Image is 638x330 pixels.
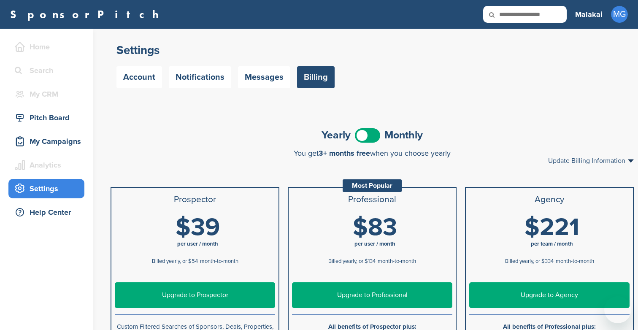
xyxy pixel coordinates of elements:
[176,213,220,242] span: $39
[353,213,397,242] span: $83
[169,66,231,88] a: Notifications
[13,205,84,220] div: Help Center
[322,130,351,141] span: Yearly
[13,87,84,102] div: My CRM
[575,5,603,24] a: Malakai
[13,134,84,149] div: My Campaigns
[328,258,376,265] span: Billed yearly, or $134
[177,241,218,247] span: per user / month
[8,61,84,80] a: Search
[469,195,630,205] h3: Agency
[238,66,290,88] a: Messages
[8,108,84,127] a: Pitch Board
[524,213,579,242] span: $221
[10,9,164,20] a: SponsorPitch
[319,149,370,158] span: 3+ months free
[292,282,452,308] a: Upgrade to Professional
[297,66,335,88] a: Billing
[354,241,395,247] span: per user / month
[13,157,84,173] div: Analytics
[8,179,84,198] a: Settings
[505,258,554,265] span: Billed yearly, or $334
[8,37,84,57] a: Home
[200,258,238,265] span: month-to-month
[611,6,628,23] span: MG
[378,258,416,265] span: month-to-month
[556,258,594,265] span: month-to-month
[116,66,162,88] a: Account
[343,179,402,192] div: Most Popular
[111,149,634,157] div: You get when you choose yearly
[13,63,84,78] div: Search
[116,43,628,58] h2: Settings
[13,110,84,125] div: Pitch Board
[8,155,84,175] a: Analytics
[8,84,84,104] a: My CRM
[575,8,603,20] h3: Malakai
[115,282,275,308] a: Upgrade to Prospector
[13,39,84,54] div: Home
[604,296,631,323] iframe: Button to launch messaging window
[13,181,84,196] div: Settings
[384,130,423,141] span: Monthly
[469,282,630,308] a: Upgrade to Agency
[8,132,84,151] a: My Campaigns
[531,241,573,247] span: per team / month
[548,157,634,164] a: Update Billing Information
[8,203,84,222] a: Help Center
[152,258,198,265] span: Billed yearly, or $54
[115,195,275,205] h3: Prospector
[292,195,452,205] h3: Professional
